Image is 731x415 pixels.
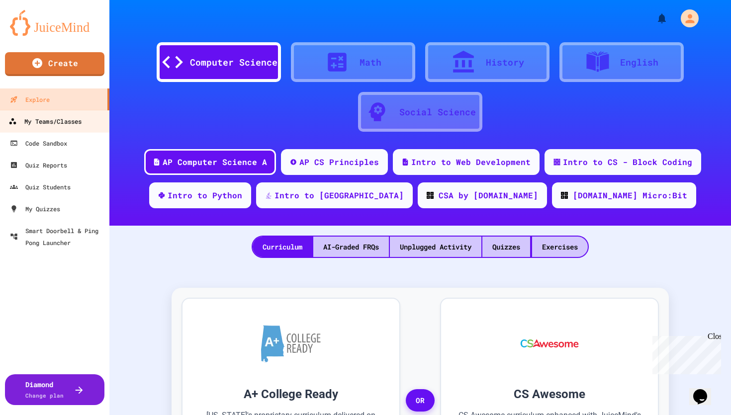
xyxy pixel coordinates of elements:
[360,56,381,69] div: Math
[5,374,104,405] button: DiamondChange plan
[486,56,524,69] div: History
[670,7,701,30] div: My Account
[456,385,643,403] h3: CS Awesome
[427,192,434,199] img: CODE_logo_RGB.png
[8,115,82,128] div: My Teams/Classes
[482,237,530,257] div: Quizzes
[689,375,721,405] iframe: chat widget
[5,52,104,76] a: Create
[439,189,538,201] div: CSA by [DOMAIN_NAME]
[532,237,588,257] div: Exercises
[10,159,67,171] div: Quiz Reports
[190,56,277,69] div: Computer Science
[10,93,50,105] div: Explore
[573,189,687,201] div: [DOMAIN_NAME] Micro:Bit
[163,156,267,168] div: AP Computer Science A
[563,156,692,168] div: Intro to CS - Block Coding
[411,156,531,168] div: Intro to Web Development
[25,379,64,400] div: Diamond
[10,181,71,193] div: Quiz Students
[274,189,404,201] div: Intro to [GEOGRAPHIC_DATA]
[4,4,69,63] div: Chat with us now!Close
[168,189,242,201] div: Intro to Python
[253,237,312,257] div: Curriculum
[313,237,389,257] div: AI-Graded FRQs
[10,137,67,149] div: Code Sandbox
[390,237,481,257] div: Unplugged Activity
[406,389,435,412] span: OR
[299,156,379,168] div: AP CS Principles
[511,314,589,373] img: CS Awesome
[561,192,568,199] img: CODE_logo_RGB.png
[620,56,658,69] div: English
[648,332,721,374] iframe: chat widget
[10,225,105,249] div: Smart Doorbell & Ping Pong Launcher
[261,325,321,362] img: A+ College Ready
[197,385,384,403] h3: A+ College Ready
[10,10,99,36] img: logo-orange.svg
[399,105,476,119] div: Social Science
[25,392,64,399] span: Change plan
[10,203,60,215] div: My Quizzes
[638,10,670,27] div: My Notifications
